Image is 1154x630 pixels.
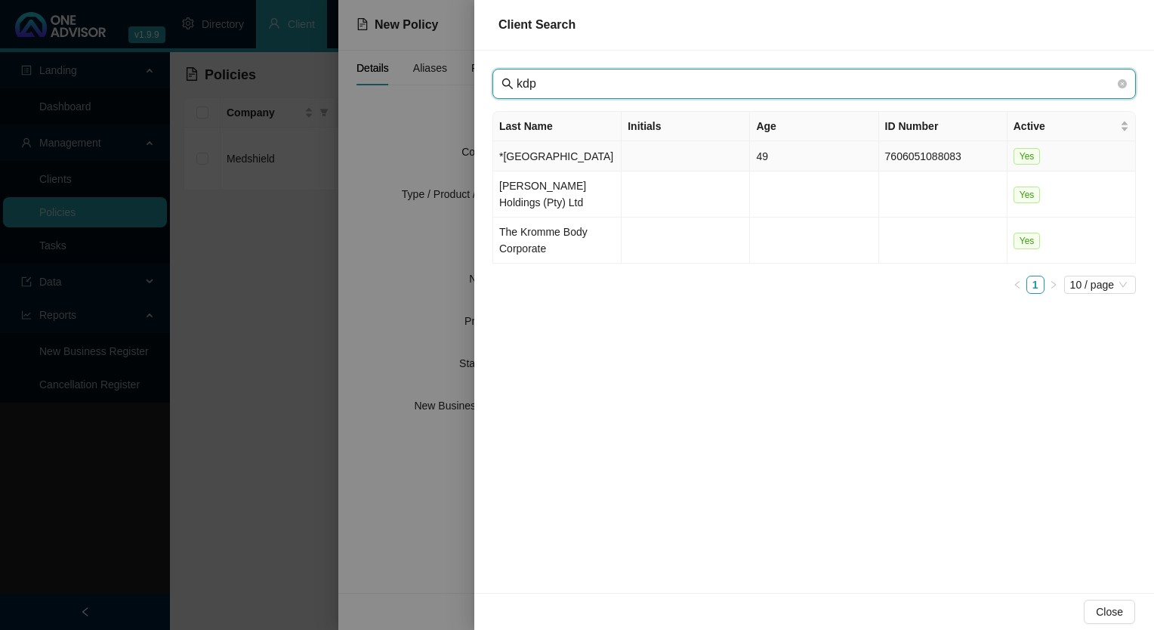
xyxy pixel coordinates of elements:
[756,150,768,162] span: 49
[1014,118,1117,134] span: Active
[1008,276,1026,294] button: left
[1008,276,1026,294] li: Previous Page
[1049,280,1058,289] span: right
[1013,280,1022,289] span: left
[493,171,622,218] td: [PERSON_NAME] Holdings (Pty) Ltd
[1044,276,1063,294] li: Next Page
[493,218,622,264] td: The Kromme Body Corporate
[1044,276,1063,294] button: right
[1027,276,1044,293] a: 1
[1118,77,1127,91] span: close-circle
[1014,148,1041,165] span: Yes
[501,78,514,90] span: search
[622,112,750,141] th: Initials
[498,18,575,31] span: Client Search
[1007,112,1136,141] th: Active
[1084,600,1135,624] button: Close
[879,112,1007,141] th: ID Number
[1064,276,1136,294] div: Page Size
[517,75,1115,93] input: Last Name
[1118,79,1127,88] span: close-circle
[879,141,1007,171] td: 7606051088083
[750,112,878,141] th: Age
[1014,187,1041,203] span: Yes
[493,112,622,141] th: Last Name
[1070,276,1130,293] span: 10 / page
[1026,276,1044,294] li: 1
[493,141,622,171] td: *[GEOGRAPHIC_DATA]
[1096,604,1123,620] span: Close
[1014,233,1041,249] span: Yes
